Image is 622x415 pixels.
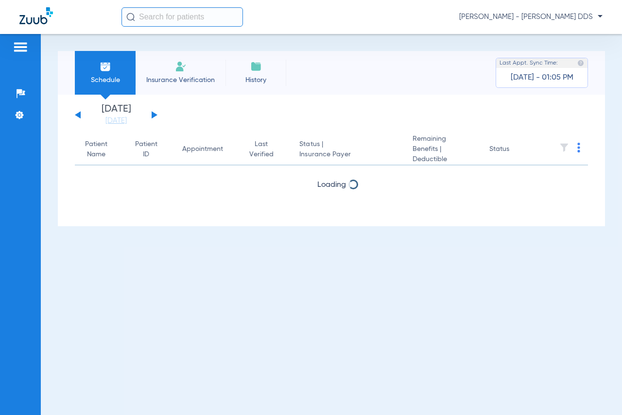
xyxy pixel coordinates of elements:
span: History [233,75,279,85]
div: Patient Name [83,139,119,160]
iframe: Chat Widget [573,368,622,415]
th: Remaining Benefits | [405,134,482,166]
input: Search for patients [121,7,243,27]
span: [DATE] - 01:05 PM [511,73,573,83]
div: Patient Name [83,139,110,160]
span: [PERSON_NAME] - [PERSON_NAME] DDS [459,12,603,22]
img: Zuub Logo [19,7,53,24]
th: Status | [292,134,404,166]
li: [DATE] [87,104,145,126]
div: Last Verified [248,139,276,160]
img: Search Icon [126,13,135,21]
span: Deductible [413,154,474,165]
div: Patient ID [135,139,158,160]
img: Schedule [100,61,111,72]
img: History [250,61,262,72]
span: Insurance Verification [143,75,218,85]
div: Patient ID [135,139,167,160]
img: Manual Insurance Verification [175,61,187,72]
img: last sync help info [577,60,584,66]
span: Loading [317,181,346,189]
span: Insurance Payer [299,149,397,160]
img: group-dot-blue.svg [577,143,580,152]
th: Status [482,134,547,166]
img: hamburger-icon [13,41,28,53]
div: Appointment [182,144,232,154]
span: Last Appt. Sync Time: [500,58,558,68]
span: Schedule [82,75,128,85]
div: Appointment [182,144,223,154]
img: filter.svg [559,143,569,152]
div: Last Verified [248,139,284,160]
a: [DATE] [87,116,145,126]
